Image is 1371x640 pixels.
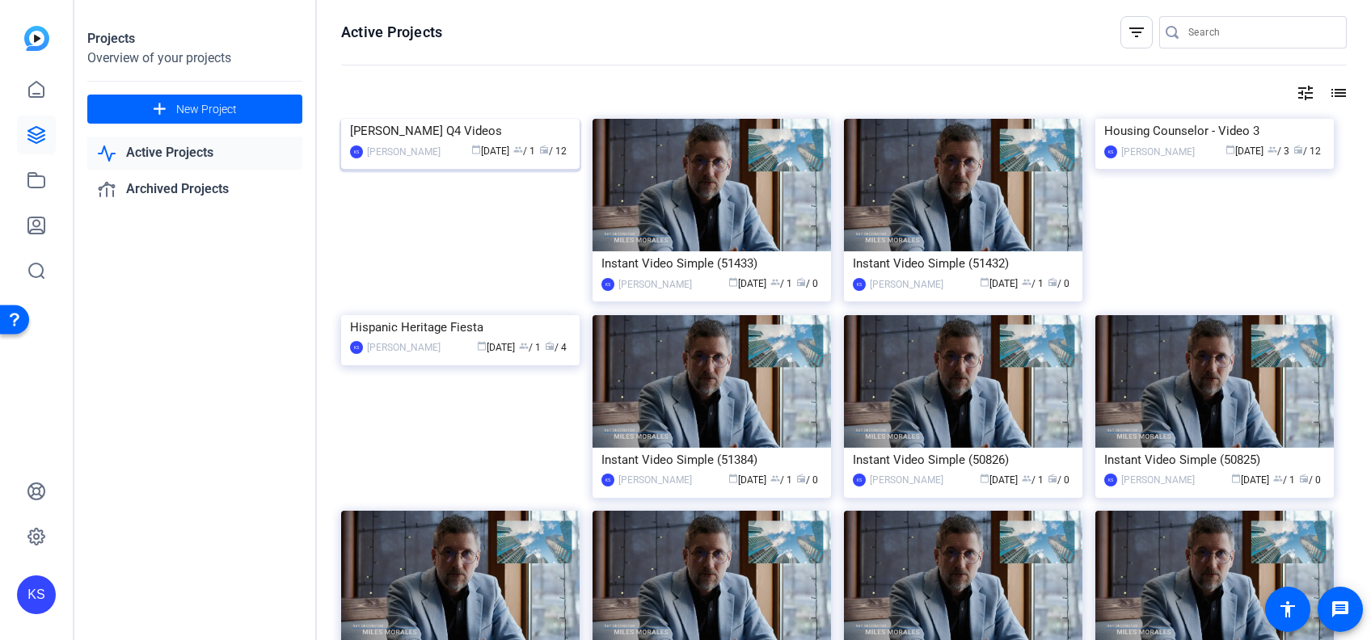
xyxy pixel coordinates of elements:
[545,341,555,351] span: radio
[796,277,806,287] span: radio
[513,145,523,154] span: group
[367,339,441,356] div: [PERSON_NAME]
[853,251,1074,276] div: Instant Video Simple (51432)
[601,448,822,472] div: Instant Video Simple (51384)
[980,277,989,287] span: calendar_today
[87,95,302,124] button: New Project
[870,472,943,488] div: [PERSON_NAME]
[87,48,302,68] div: Overview of your projects
[980,474,1018,486] span: [DATE]
[796,278,818,289] span: / 0
[601,278,614,291] div: KS
[1048,474,1069,486] span: / 0
[1278,600,1297,619] mat-icon: accessibility
[1104,119,1325,143] div: Housing Counselor - Video 3
[770,278,792,289] span: / 1
[1048,277,1057,287] span: radio
[980,278,1018,289] span: [DATE]
[24,26,49,51] img: blue-gradient.svg
[1225,145,1235,154] span: calendar_today
[980,474,989,483] span: calendar_today
[770,474,780,483] span: group
[1121,472,1195,488] div: [PERSON_NAME]
[1273,474,1295,486] span: / 1
[471,145,509,157] span: [DATE]
[519,342,541,353] span: / 1
[1231,474,1269,486] span: [DATE]
[477,342,515,353] span: [DATE]
[728,278,766,289] span: [DATE]
[1273,474,1283,483] span: group
[176,101,237,118] span: New Project
[87,137,302,170] a: Active Projects
[1231,474,1241,483] span: calendar_today
[1104,145,1117,158] div: KS
[1022,278,1044,289] span: / 1
[350,315,571,339] div: Hispanic Heritage Fiesta
[796,474,818,486] span: / 0
[728,474,738,483] span: calendar_today
[87,29,302,48] div: Projects
[1104,474,1117,486] div: KS
[367,144,441,160] div: [PERSON_NAME]
[1299,474,1309,483] span: radio
[350,341,363,354] div: KS
[1022,474,1031,483] span: group
[1048,278,1069,289] span: / 0
[1121,144,1195,160] div: [PERSON_NAME]
[539,145,549,154] span: radio
[618,472,692,488] div: [PERSON_NAME]
[601,251,822,276] div: Instant Video Simple (51433)
[728,474,766,486] span: [DATE]
[870,276,943,293] div: [PERSON_NAME]
[770,277,780,287] span: group
[341,23,442,42] h1: Active Projects
[1268,145,1277,154] span: group
[477,341,487,351] span: calendar_today
[150,99,170,120] mat-icon: add
[1296,83,1315,103] mat-icon: tune
[545,342,567,353] span: / 4
[1188,23,1334,42] input: Search
[1293,145,1321,157] span: / 12
[1293,145,1303,154] span: radio
[618,276,692,293] div: [PERSON_NAME]
[1327,83,1347,103] mat-icon: list
[796,474,806,483] span: radio
[350,145,363,158] div: KS
[1299,474,1321,486] span: / 0
[1268,145,1289,157] span: / 3
[87,173,302,206] a: Archived Projects
[519,341,529,351] span: group
[17,575,56,614] div: KS
[1048,474,1057,483] span: radio
[853,474,866,486] div: KS
[471,145,481,154] span: calendar_today
[853,448,1074,472] div: Instant Video Simple (50826)
[601,474,614,486] div: KS
[853,278,866,291] div: KS
[770,474,792,486] span: / 1
[513,145,535,157] span: / 1
[539,145,567,157] span: / 12
[1022,277,1031,287] span: group
[1022,474,1044,486] span: / 1
[350,119,571,143] div: [PERSON_NAME] Q4 Videos
[1104,448,1325,472] div: Instant Video Simple (50825)
[1331,600,1350,619] mat-icon: message
[728,277,738,287] span: calendar_today
[1127,23,1146,42] mat-icon: filter_list
[1225,145,1263,157] span: [DATE]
